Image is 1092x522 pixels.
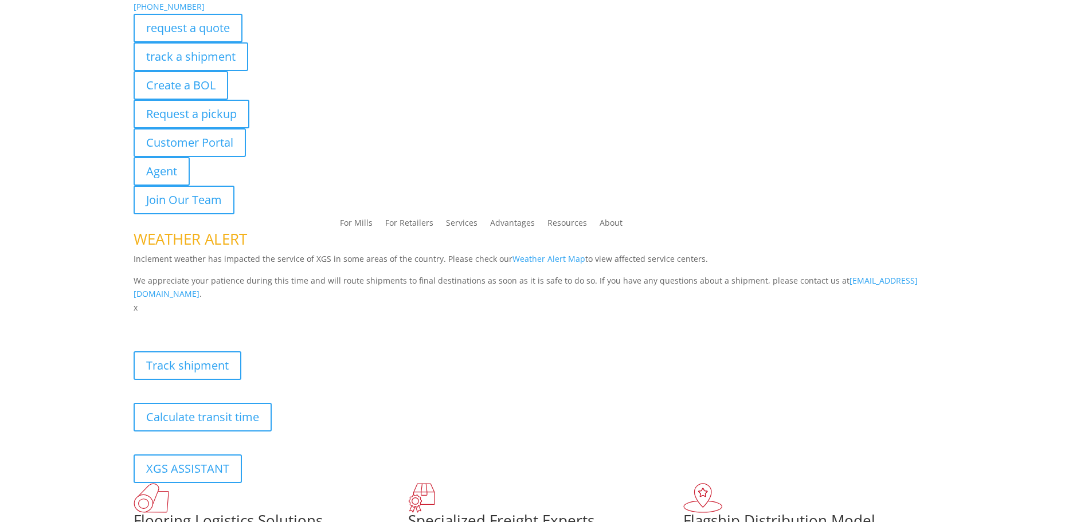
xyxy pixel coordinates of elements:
a: For Mills [340,219,373,231]
a: XGS ASSISTANT [134,454,242,483]
img: xgs-icon-flagship-distribution-model-red [683,483,723,513]
a: Track shipment [134,351,241,380]
a: request a quote [134,14,242,42]
p: x [134,301,959,315]
b: Visibility, transparency, and control for your entire supply chain. [134,316,389,327]
a: Create a BOL [134,71,228,100]
p: Inclement weather has impacted the service of XGS in some areas of the country. Please check our ... [134,252,959,274]
span: WEATHER ALERT [134,229,247,249]
a: Resources [547,219,587,231]
a: Join Our Team [134,186,234,214]
a: Services [446,219,477,231]
img: xgs-icon-focused-on-flooring-red [408,483,435,513]
a: About [600,219,623,231]
a: Agent [134,157,190,186]
a: [PHONE_NUMBER] [134,1,205,12]
a: Advantages [490,219,535,231]
a: Calculate transit time [134,403,272,431]
p: We appreciate your patience during this time and will route shipments to final destinations as so... [134,274,959,301]
img: xgs-icon-total-supply-chain-intelligence-red [134,483,169,513]
a: For Retailers [385,219,433,231]
a: Weather Alert Map [512,253,585,264]
a: Customer Portal [134,128,246,157]
a: Request a pickup [134,100,249,128]
a: track a shipment [134,42,248,71]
